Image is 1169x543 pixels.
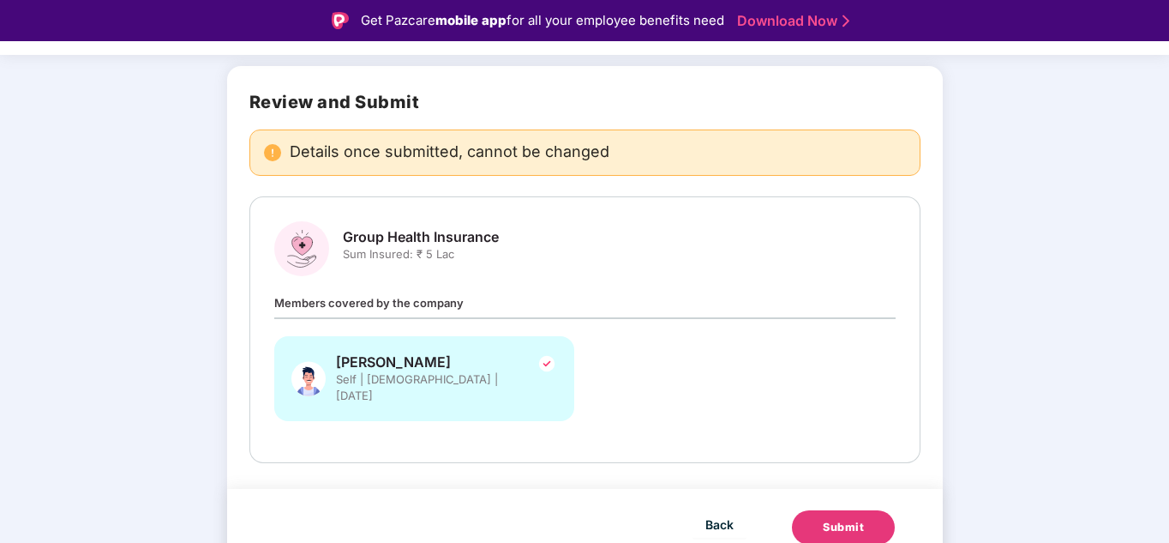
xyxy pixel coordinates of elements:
strong: mobile app [435,12,507,28]
a: Download Now [737,12,844,30]
div: Get Pazcare for all your employee benefits need [361,10,724,31]
span: Sum Insured: ₹ 5 Lac [343,246,499,262]
img: Logo [332,12,349,29]
span: [PERSON_NAME] [336,353,525,371]
span: Self | [DEMOGRAPHIC_DATA] | [DATE] [336,371,525,404]
img: Stroke [842,12,849,30]
img: svg+xml;base64,PHN2ZyBpZD0iR3JvdXBfSGVhbHRoX0luc3VyYW5jZSIgZGF0YS1uYW1lPSJHcm91cCBIZWFsdGggSW5zdX... [274,221,329,276]
img: svg+xml;base64,PHN2ZyBpZD0iU3BvdXNlX01hbGUiIHhtbG5zPSJodHRwOi8vd3d3LnczLm9yZy8yMDAwL3N2ZyIgeG1sbn... [291,353,326,404]
img: svg+xml;base64,PHN2ZyBpZD0iVGljay0yNHgyNCIgeG1sbnM9Imh0dHA6Ly93d3cudzMub3JnLzIwMDAvc3ZnIiB3aWR0aD... [537,353,557,374]
button: Back [692,510,746,538]
h2: Review and Submit [249,92,920,112]
span: Members covered by the company [274,296,464,310]
span: Details once submitted, cannot be changed [290,144,609,161]
span: Back [705,514,734,535]
img: svg+xml;base64,PHN2ZyBpZD0iRGFuZ2VyX2FsZXJ0IiBkYXRhLW5hbWU9IkRhbmdlciBhbGVydCIgeG1sbnM9Imh0dHA6Ly... [264,144,281,161]
span: Group Health Insurance [343,228,499,246]
div: Submit [823,519,864,536]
